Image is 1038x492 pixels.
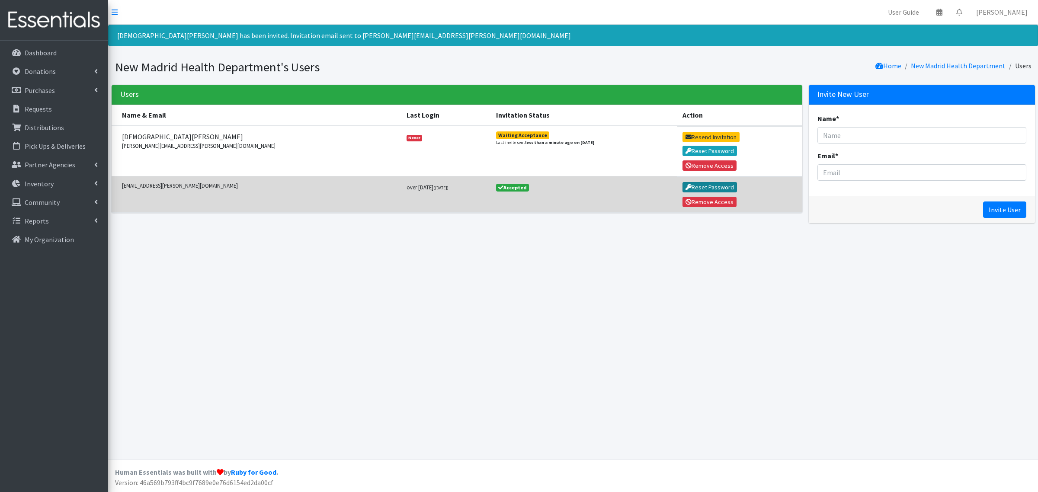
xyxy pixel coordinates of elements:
[682,182,737,192] button: Reset Password
[25,179,54,188] p: Inventory
[817,90,869,99] h3: Invite New User
[25,198,60,207] p: Community
[1006,60,1032,72] li: Users
[3,194,105,211] a: Community
[122,142,396,150] small: [PERSON_NAME][EMAIL_ADDRESS][PERSON_NAME][DOMAIN_NAME]
[401,105,491,126] th: Last Login
[115,60,570,75] h1: New Madrid Health Department's Users
[491,105,677,126] th: Invitation Status
[108,25,1038,46] div: [DEMOGRAPHIC_DATA][PERSON_NAME] has been invited. Invitation email sent to [PERSON_NAME][EMAIL_AD...
[25,123,64,132] p: Distributions
[817,113,839,124] label: Name
[120,90,139,99] h3: Users
[122,131,396,142] span: [DEMOGRAPHIC_DATA][PERSON_NAME]
[407,184,449,191] small: over [DATE]
[3,175,105,192] a: Inventory
[433,185,449,191] small: ([DATE])
[3,231,105,248] a: My Organization
[25,142,86,150] p: Pick Ups & Deliveries
[817,150,838,161] label: Email
[115,478,273,487] span: Version: 46a569b793ff4bc9f7689e0e76d6154ed2da00cf
[25,67,56,76] p: Donations
[498,133,547,138] div: Waiting Acceptance
[817,164,1026,181] input: Email
[817,127,1026,144] input: Name
[25,160,75,169] p: Partner Agencies
[983,201,1026,218] input: Invite User
[25,105,52,113] p: Requests
[115,468,278,476] strong: Human Essentials was built with by .
[682,146,737,156] button: Reset Password
[122,182,396,190] small: [EMAIL_ADDRESS][PERSON_NAME][DOMAIN_NAME]
[112,105,401,126] th: Name & Email
[25,48,57,57] p: Dashboard
[3,6,105,35] img: HumanEssentials
[496,184,529,192] span: Accepted
[3,82,105,99] a: Purchases
[3,44,105,61] a: Dashboard
[3,156,105,173] a: Partner Agencies
[525,140,594,145] strong: less than a minute ago on [DATE]
[682,197,737,207] button: Remove Access
[25,217,49,225] p: Reports
[3,119,105,136] a: Distributions
[875,61,901,70] a: Home
[911,61,1006,70] a: New Madrid Health Department
[677,105,802,126] th: Action
[682,132,740,142] button: Resend Invitation
[835,151,838,160] abbr: required
[881,3,926,21] a: User Guide
[3,137,105,155] a: Pick Ups & Deliveries
[496,139,594,146] small: Last invite sent
[407,135,422,141] span: Never
[3,63,105,80] a: Donations
[25,86,55,95] p: Purchases
[836,114,839,123] abbr: required
[682,160,737,171] button: Remove Access
[3,212,105,230] a: Reports
[231,468,276,476] a: Ruby for Good
[3,100,105,118] a: Requests
[25,235,74,244] p: My Organization
[969,3,1035,21] a: [PERSON_NAME]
